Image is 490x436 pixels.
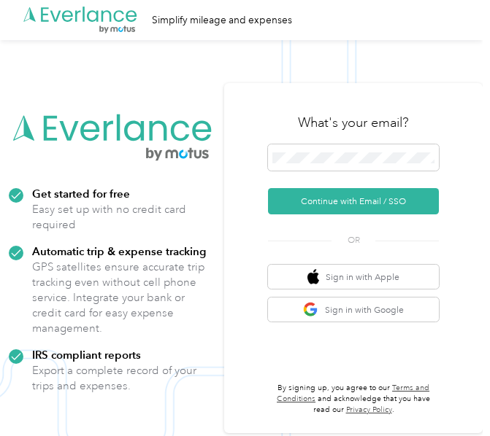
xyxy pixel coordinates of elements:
button: google logoSign in with Google [268,297,439,322]
p: By signing up, you agree to our and acknowledge that you have read our . [268,383,439,416]
p: Export a complete record of your trips and expenses. [32,363,215,394]
a: Privacy Policy [346,405,392,415]
p: GPS satellites ensure accurate trip tracking even without cell phone service. Integrate your bank... [32,260,215,336]
h3: What's your email? [298,114,409,131]
strong: Automatic trip & expense tracking [32,244,206,258]
strong: IRS compliant reports [32,348,141,362]
div: Simplify mileage and expenses [152,12,292,28]
a: Terms and Conditions [277,383,429,404]
strong: Get started for free [32,187,130,201]
button: Continue with Email / SSO [268,188,439,214]
img: apple logo [307,269,320,284]
button: apple logoSign in with Apple [268,265,439,289]
img: google logo [303,302,318,317]
span: OR [332,234,375,247]
p: Easy set up with no credit card required [32,202,215,233]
